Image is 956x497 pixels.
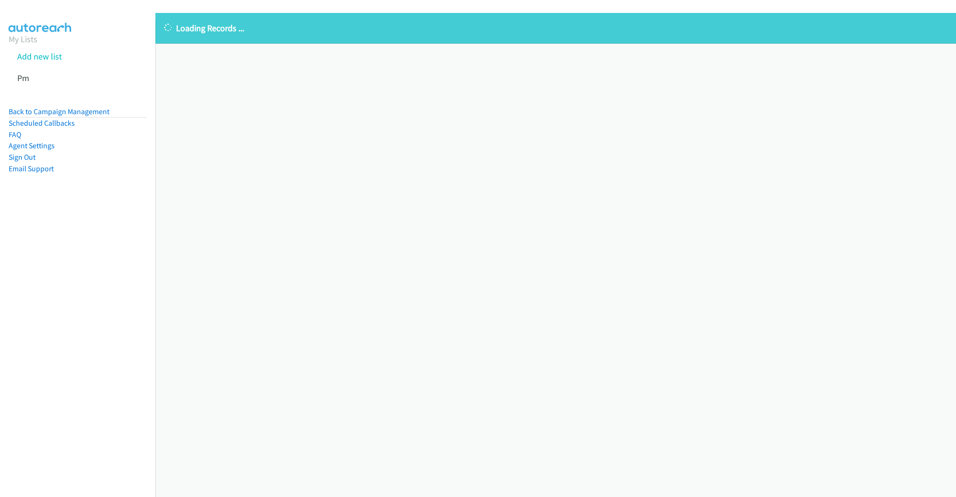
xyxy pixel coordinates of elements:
a: Add new list [17,51,62,62]
a: Agent Settings [9,141,55,150]
a: FAQ [9,130,21,139]
a: Pm [17,72,29,83]
a: Back to Campaign Management [9,107,109,116]
a: My Lists [9,34,37,45]
a: Sign Out [9,153,35,162]
a: Email Support [9,164,54,173]
a: Scheduled Callbacks [9,118,75,128]
p: Loading Records ... [164,22,947,35]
